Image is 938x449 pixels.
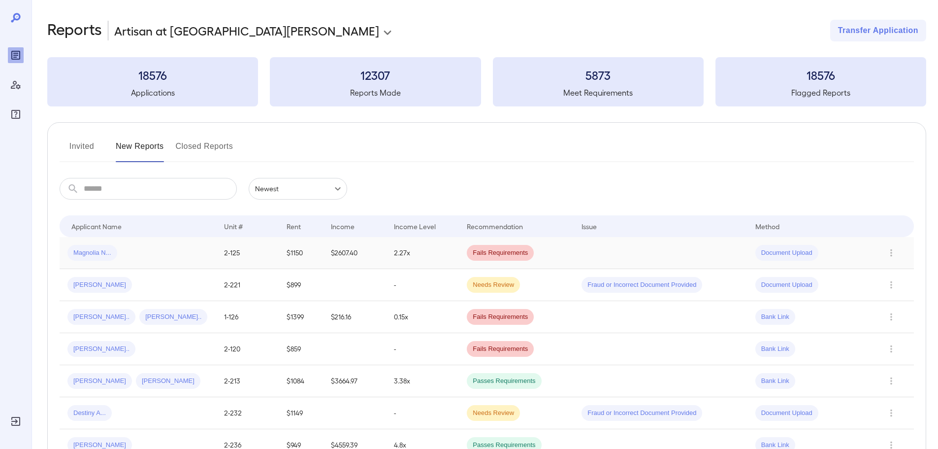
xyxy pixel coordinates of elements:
[467,220,523,232] div: Recommendation
[394,220,436,232] div: Income Level
[216,269,279,301] td: 2-221
[47,20,102,41] h2: Reports
[883,341,899,357] button: Row Actions
[883,373,899,389] button: Row Actions
[386,397,459,429] td: -
[883,277,899,293] button: Row Actions
[216,397,279,429] td: 2-232
[8,77,24,93] div: Manage Users
[755,248,818,258] span: Document Upload
[883,309,899,325] button: Row Actions
[287,220,302,232] div: Rent
[715,67,926,83] h3: 18576
[216,365,279,397] td: 2-213
[216,237,279,269] td: 2-125
[830,20,926,41] button: Transfer Application
[386,269,459,301] td: -
[279,365,323,397] td: $1084
[279,269,323,301] td: $899
[755,377,795,386] span: Bank Link
[8,106,24,122] div: FAQ
[279,397,323,429] td: $1149
[224,220,243,232] div: Unit #
[8,47,24,63] div: Reports
[176,138,233,162] button: Closed Reports
[67,377,132,386] span: [PERSON_NAME]
[755,280,818,290] span: Document Upload
[755,220,779,232] div: Method
[467,377,541,386] span: Passes Requirements
[8,414,24,429] div: Log Out
[386,237,459,269] td: 2.27x
[249,178,347,200] div: Newest
[755,409,818,418] span: Document Upload
[323,237,386,269] td: $2607.40
[136,377,200,386] span: [PERSON_NAME]
[582,409,702,418] span: Fraud or Incorrect Document Provided
[493,67,704,83] h3: 5873
[467,280,520,290] span: Needs Review
[323,301,386,333] td: $216.16
[883,245,899,261] button: Row Actions
[883,405,899,421] button: Row Actions
[270,67,481,83] h3: 12307
[139,312,207,322] span: [PERSON_NAME]..
[386,365,459,397] td: 3.38x
[47,67,258,83] h3: 18576
[67,312,135,322] span: [PERSON_NAME]..
[331,220,355,232] div: Income
[67,248,117,258] span: Magnolia N...
[279,237,323,269] td: $1150
[216,301,279,333] td: 1-126
[467,312,534,322] span: Fails Requirements
[67,280,132,290] span: [PERSON_NAME]
[116,138,164,162] button: New Reports
[47,87,258,99] h5: Applications
[71,220,122,232] div: Applicant Name
[467,409,520,418] span: Needs Review
[755,312,795,322] span: Bank Link
[467,345,534,354] span: Fails Requirements
[47,57,926,106] summary: 18576Applications12307Reports Made5873Meet Requirements18576Flagged Reports
[67,345,135,354] span: [PERSON_NAME]..
[279,301,323,333] td: $1399
[323,365,386,397] td: $3664.97
[279,333,323,365] td: $859
[582,280,702,290] span: Fraud or Incorrect Document Provided
[386,301,459,333] td: 0.15x
[114,23,379,38] p: Artisan at [GEOGRAPHIC_DATA][PERSON_NAME]
[386,333,459,365] td: -
[582,220,597,232] div: Issue
[715,87,926,99] h5: Flagged Reports
[755,345,795,354] span: Bank Link
[216,333,279,365] td: 2-120
[60,138,104,162] button: Invited
[67,409,112,418] span: Destiny A...
[467,248,534,258] span: Fails Requirements
[270,87,481,99] h5: Reports Made
[493,87,704,99] h5: Meet Requirements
